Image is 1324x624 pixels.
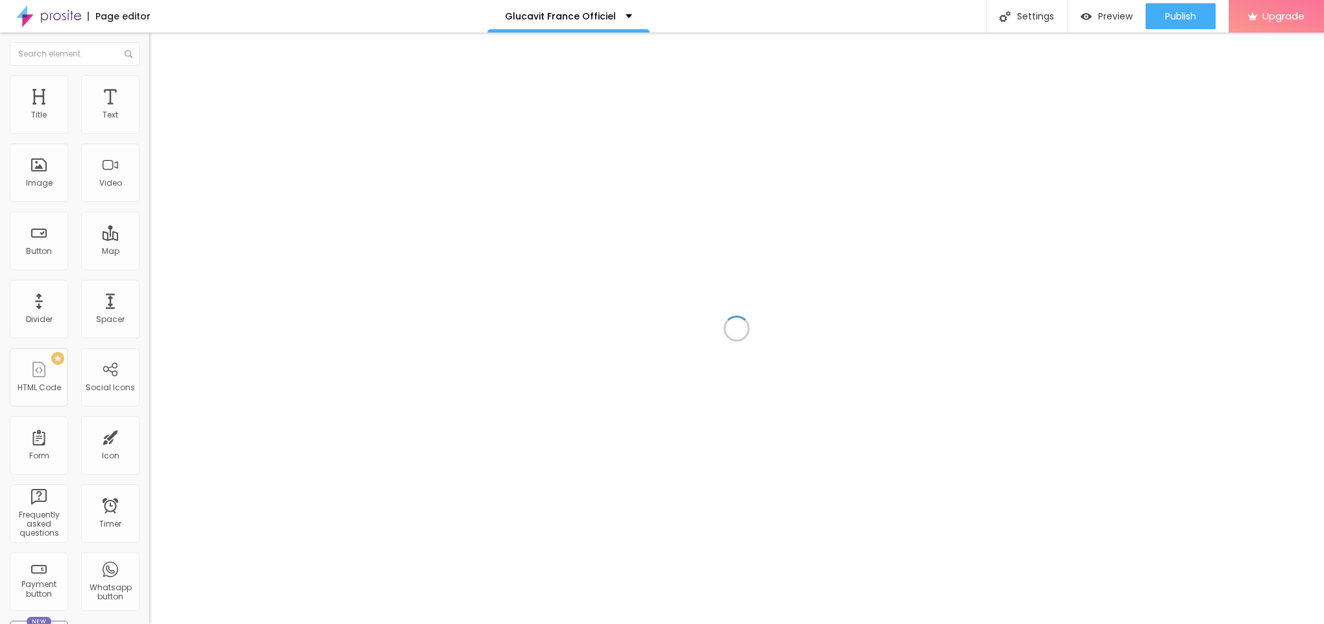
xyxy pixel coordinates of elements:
span: Upgrade [1262,10,1305,21]
img: view-1.svg [1081,11,1092,22]
div: Social Icons [86,383,135,392]
span: Preview [1098,11,1133,21]
input: Search element [10,42,140,66]
div: Map [102,247,119,256]
img: Icone [125,50,132,58]
div: Video [99,179,122,188]
div: Page editor [88,12,151,21]
span: Publish [1165,11,1196,21]
div: HTML Code [18,383,61,392]
div: Text [103,110,118,119]
div: Icon [102,451,119,460]
div: Whatsapp button [84,583,136,602]
div: Divider [26,315,53,324]
div: Spacer [96,315,125,324]
div: Timer [99,519,121,529]
div: Frequently asked questions [13,510,64,538]
img: Icone [999,11,1011,22]
button: Publish [1146,3,1216,29]
div: Payment button [13,580,64,599]
div: Button [26,247,52,256]
div: Image [26,179,53,188]
button: Preview [1068,3,1146,29]
div: Title [31,110,47,119]
div: Form [29,451,49,460]
p: Glucavit France Officiel [505,12,616,21]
